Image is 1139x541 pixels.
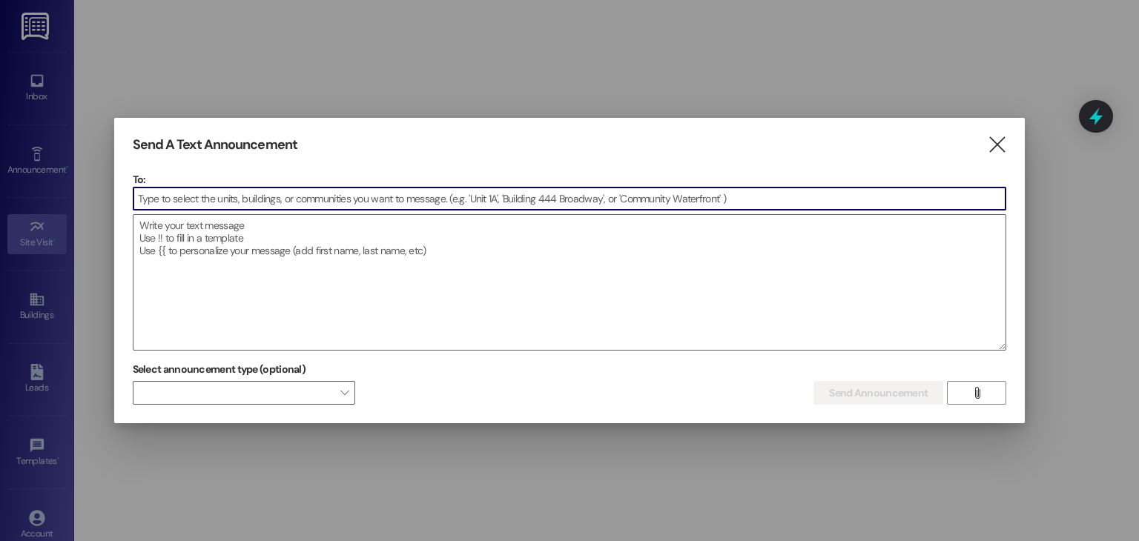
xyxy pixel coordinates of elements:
[133,187,1006,210] input: Type to select the units, buildings, or communities you want to message. (e.g. 'Unit 1A', 'Buildi...
[133,172,1007,187] p: To:
[971,387,983,399] i: 
[133,358,306,381] label: Select announcement type (optional)
[987,137,1007,153] i: 
[829,385,928,401] span: Send Announcement
[133,136,297,153] h3: Send A Text Announcement
[813,381,943,405] button: Send Announcement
